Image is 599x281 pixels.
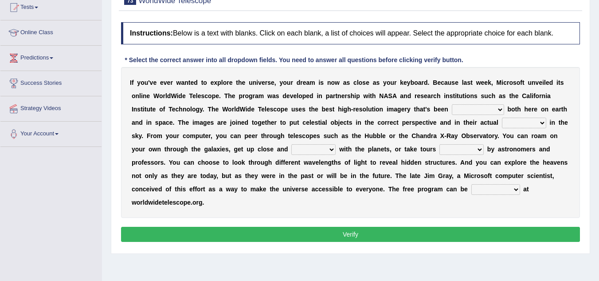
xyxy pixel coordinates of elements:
[208,92,212,99] b: o
[303,79,306,86] b: e
[502,92,506,99] b: s
[515,92,519,99] b: e
[424,79,428,86] b: d
[141,106,143,113] b: t
[353,106,355,113] b: r
[0,20,102,43] a: Online Class
[462,92,465,99] b: t
[168,106,172,113] b: T
[211,106,215,113] b: h
[309,92,313,99] b: d
[256,79,258,86] b: i
[394,79,396,86] b: r
[446,92,450,99] b: n
[145,79,149,86] b: u
[558,79,560,86] b: t
[424,92,427,99] b: e
[265,79,267,86] b: r
[462,79,464,86] b: l
[520,79,522,86] b: f
[546,79,549,86] b: e
[373,79,376,86] b: a
[182,92,186,99] b: e
[422,79,424,86] b: r
[488,79,491,86] b: k
[343,79,347,86] b: a
[465,92,466,99] b: i
[366,79,369,86] b: e
[212,92,216,99] b: p
[159,92,163,99] b: o
[317,92,318,99] b: i
[362,106,366,113] b: o
[417,92,420,99] b: e
[179,106,183,113] b: h
[143,92,147,99] b: n
[536,92,540,99] b: o
[362,79,366,86] b: s
[488,92,492,99] b: c
[549,79,553,86] b: d
[133,106,137,113] b: n
[287,79,291,86] b: u
[132,79,134,86] b: f
[176,106,179,113] b: c
[344,106,348,113] b: g
[492,92,496,99] b: h
[532,79,536,86] b: n
[240,106,246,113] b: W
[407,92,411,99] b: d
[217,79,221,86] b: p
[261,106,265,113] b: e
[376,79,380,86] b: s
[451,79,455,86] b: s
[356,92,360,99] b: p
[372,92,376,99] b: h
[163,92,165,99] b: r
[368,92,370,99] b: i
[322,106,326,113] b: b
[164,79,167,86] b: v
[431,92,433,99] b: r
[167,92,171,99] b: d
[329,92,333,99] b: a
[384,92,388,99] b: A
[194,79,198,86] b: d
[457,92,459,99] b: t
[542,92,546,99] b: n
[272,92,276,99] b: a
[214,79,217,86] b: x
[327,79,331,86] b: n
[470,79,473,86] b: t
[283,79,287,86] b: o
[0,46,102,68] a: Predictions
[171,92,176,99] b: W
[298,106,302,113] b: e
[309,106,311,113] b: t
[347,92,351,99] b: s
[0,96,102,119] a: Strategy Videos
[484,79,488,86] b: e
[204,92,208,99] b: c
[372,106,374,113] b: t
[338,106,342,113] b: h
[522,92,526,99] b: C
[176,92,178,99] b: i
[509,79,513,86] b: o
[491,79,493,86] b: ,
[513,79,517,86] b: s
[295,106,299,113] b: s
[222,106,228,113] b: W
[437,92,441,99] b: h
[315,106,318,113] b: e
[274,106,277,113] b: c
[183,106,187,113] b: n
[150,79,153,86] b: v
[0,71,102,93] a: Success Stories
[331,79,335,86] b: o
[320,79,324,86] b: s
[353,79,357,86] b: c
[262,79,265,86] b: e
[392,92,397,99] b: A
[326,92,330,99] b: p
